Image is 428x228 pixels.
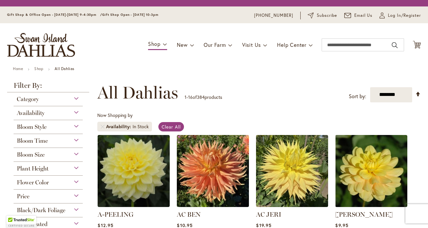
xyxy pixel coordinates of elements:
span: Bloom Size [17,151,45,158]
a: [PERSON_NAME] [335,211,393,218]
span: Price [17,193,29,200]
span: Our Farm [204,41,226,48]
label: Sort by: [349,90,366,102]
a: store logo [7,33,75,57]
a: AC JERI [256,211,281,218]
span: Log In/Register [388,12,421,19]
a: Remove Availability In Stock [101,125,104,129]
a: Shop [34,66,43,71]
a: Home [13,66,23,71]
a: Clear All [158,122,184,131]
span: 1 [185,94,187,100]
div: In Stock [133,123,149,130]
span: Now Shopping by [97,112,133,118]
span: Availability [17,109,45,117]
iframe: Launch Accessibility Center [5,205,23,223]
span: Shop [148,40,161,47]
strong: Filter By: [7,82,89,92]
span: Clear All [162,124,181,130]
span: Gift Shop & Office Open - [DATE]-[DATE] 9-4:30pm / [7,13,102,17]
span: Category [17,96,39,103]
span: Flower Color [17,179,49,186]
span: Gift Shop Open - [DATE] 10-3pm [102,13,158,17]
span: 384 [197,94,205,100]
a: Email Us [344,12,373,19]
p: - of products [185,92,222,102]
span: 16 [188,94,193,100]
span: Plant Height [17,165,48,172]
a: AC Jeri [256,202,328,208]
a: AHOY MATEY [335,202,407,208]
span: Bloom Style [17,123,47,130]
span: Subscribe [317,12,337,19]
span: Availability [106,123,133,130]
a: AC BEN [177,211,201,218]
a: A-PEELING [98,211,134,218]
a: A-Peeling [98,202,170,208]
img: A-Peeling [98,135,170,207]
strong: All Dahlias [55,66,74,71]
span: Help Center [277,41,306,48]
span: New [177,41,187,48]
a: Subscribe [308,12,337,19]
img: AHOY MATEY [335,135,407,207]
button: Search [392,40,398,50]
span: All Dahlias [97,83,178,102]
a: [PHONE_NUMBER] [254,12,293,19]
span: Email Us [354,12,373,19]
span: Bloom Time [17,137,48,144]
span: Visit Us [242,41,261,48]
img: AC Jeri [256,135,328,207]
a: Log In/Register [380,12,421,19]
a: AC BEN [177,202,249,208]
img: AC BEN [177,135,249,207]
span: Black/Dark Foliage [17,207,65,214]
